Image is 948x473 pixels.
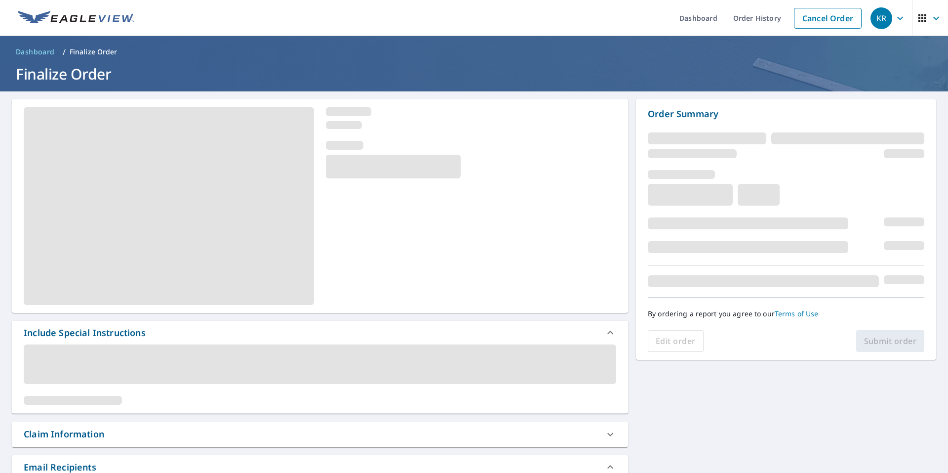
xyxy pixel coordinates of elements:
img: EV Logo [18,11,134,26]
div: KR [870,7,892,29]
p: Finalize Order [70,47,118,57]
div: Claim Information [12,422,628,447]
a: Terms of Use [775,309,819,318]
div: Include Special Instructions [24,326,146,340]
h1: Finalize Order [12,64,936,84]
nav: breadcrumb [12,44,936,60]
p: By ordering a report you agree to our [648,309,924,318]
li: / [63,46,66,58]
p: Order Summary [648,107,924,121]
a: Cancel Order [794,8,862,29]
span: Dashboard [16,47,55,57]
div: Claim Information [24,428,104,441]
div: Include Special Instructions [12,321,628,344]
a: Dashboard [12,44,59,60]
